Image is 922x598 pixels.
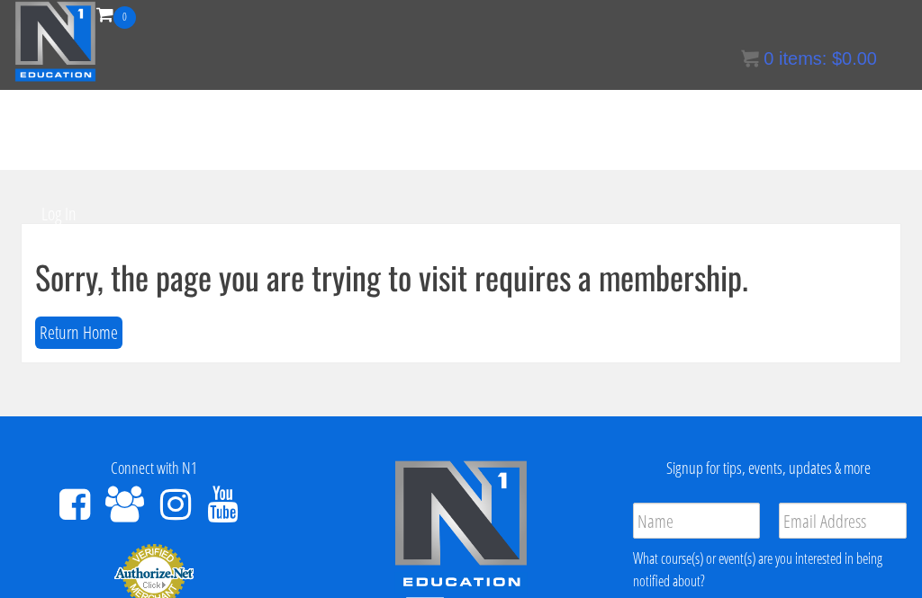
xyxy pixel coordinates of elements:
a: Course List [83,82,172,170]
a: Events [172,82,236,170]
img: n1-education [14,1,96,82]
input: Email Address [779,503,907,539]
a: Certs [28,82,83,170]
span: 0 [764,49,773,68]
a: 0 [96,2,136,26]
a: FREE Course [236,82,344,170]
a: Trainer Directory [592,82,715,170]
span: items: [779,49,827,68]
bdi: 0.00 [832,49,877,68]
h4: Connect with N1 [14,460,294,478]
a: Terms & Conditions [715,82,854,170]
input: Name [633,503,761,539]
img: n1-edu-logo [393,460,529,593]
span: 0 [113,6,136,29]
a: Testimonials [493,82,592,170]
a: Contact [344,82,413,170]
a: 0 items: $0.00 [741,49,877,68]
div: What course(s) or event(s) are you interested in being notified about? [633,548,907,592]
img: icon11.png [741,49,759,67]
button: Return Home [35,317,122,350]
span: $ [832,49,842,68]
a: Log In [28,170,90,258]
h1: Sorry, the page you are trying to visit requires a membership. [35,259,887,295]
a: Why N1? [413,82,493,170]
h4: Signup for tips, events, updates & more [628,460,908,478]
